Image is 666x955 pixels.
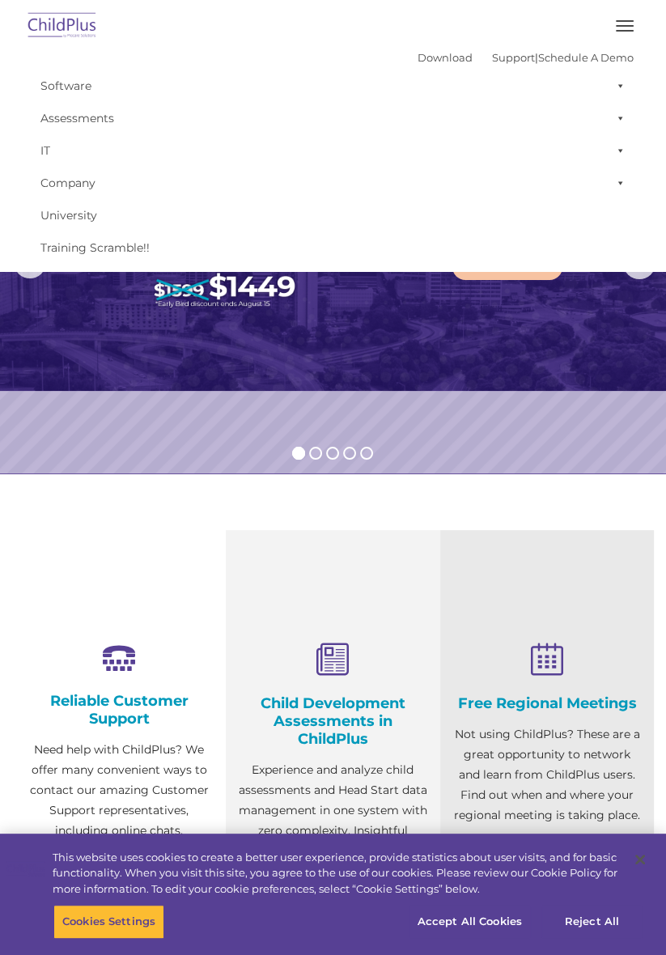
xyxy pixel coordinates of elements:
[24,692,214,728] h4: Reliable Customer Support
[32,70,634,102] a: Software
[32,102,634,134] a: Assessments
[452,724,642,826] p: Not using ChildPlus? These are a great opportunity to network and learn from ChildPlus users. Fin...
[452,694,642,712] h4: Free Regional Meetings
[32,199,634,231] a: University
[32,167,634,199] a: Company
[24,740,214,881] p: Need help with ChildPlus? We offer many convenient ways to contact our amazing Customer Support r...
[238,760,427,881] p: Experience and analyze child assessments and Head Start data management in one system with zero c...
[32,231,634,264] a: Training Scramble!!
[538,51,634,64] a: Schedule A Demo
[24,7,100,45] img: ChildPlus by Procare Solutions
[418,51,473,64] a: Download
[492,51,535,64] a: Support
[53,850,620,898] div: This website uses cookies to create a better user experience, provide statistics about user visit...
[409,905,531,939] button: Accept All Cookies
[238,694,427,748] h4: Child Development Assessments in ChildPlus
[541,905,643,939] button: Reject All
[622,842,658,877] button: Close
[53,905,164,939] button: Cookies Settings
[418,51,634,64] font: |
[32,134,634,167] a: IT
